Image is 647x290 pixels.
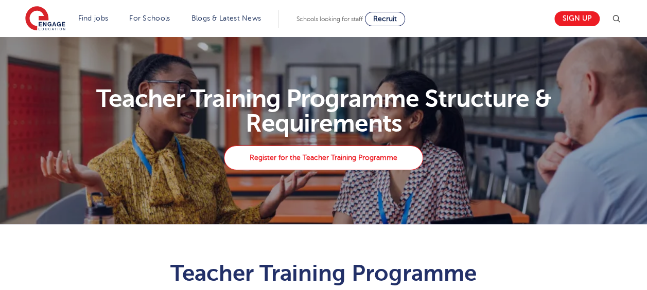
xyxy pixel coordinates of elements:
a: Recruit [365,12,405,26]
span: Schools looking for staff [296,15,363,23]
a: Sign up [554,11,600,26]
a: Find jobs [78,14,109,22]
span: Teacher Training Programme [170,260,477,286]
a: Blogs & Latest News [191,14,261,22]
h1: Teacher Training Programme Structure & Requirements [19,86,628,136]
img: Engage Education [25,6,65,32]
span: Recruit [373,15,397,23]
a: Register for the Teacher Training Programme [224,146,423,170]
a: For Schools [129,14,170,22]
